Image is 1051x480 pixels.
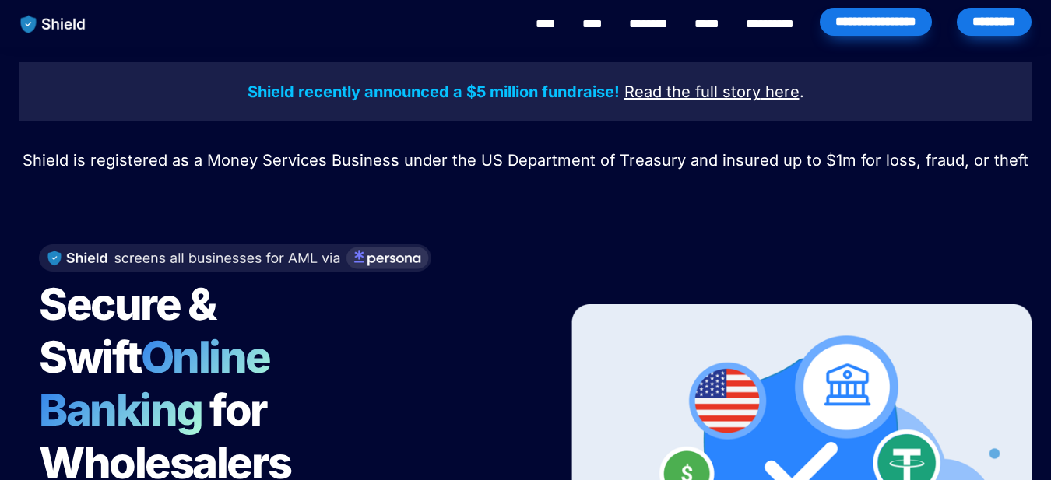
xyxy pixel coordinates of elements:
[248,82,620,101] strong: Shield recently announced a $5 million fundraise!
[800,82,804,101] span: .
[13,8,93,40] img: website logo
[624,82,761,101] u: Read the full story
[39,278,223,384] span: Secure & Swift
[23,151,1028,170] span: Shield is registered as a Money Services Business under the US Department of Treasury and insured...
[765,85,800,100] a: here
[39,331,286,436] span: Online Banking
[765,82,800,101] u: here
[624,85,761,100] a: Read the full story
